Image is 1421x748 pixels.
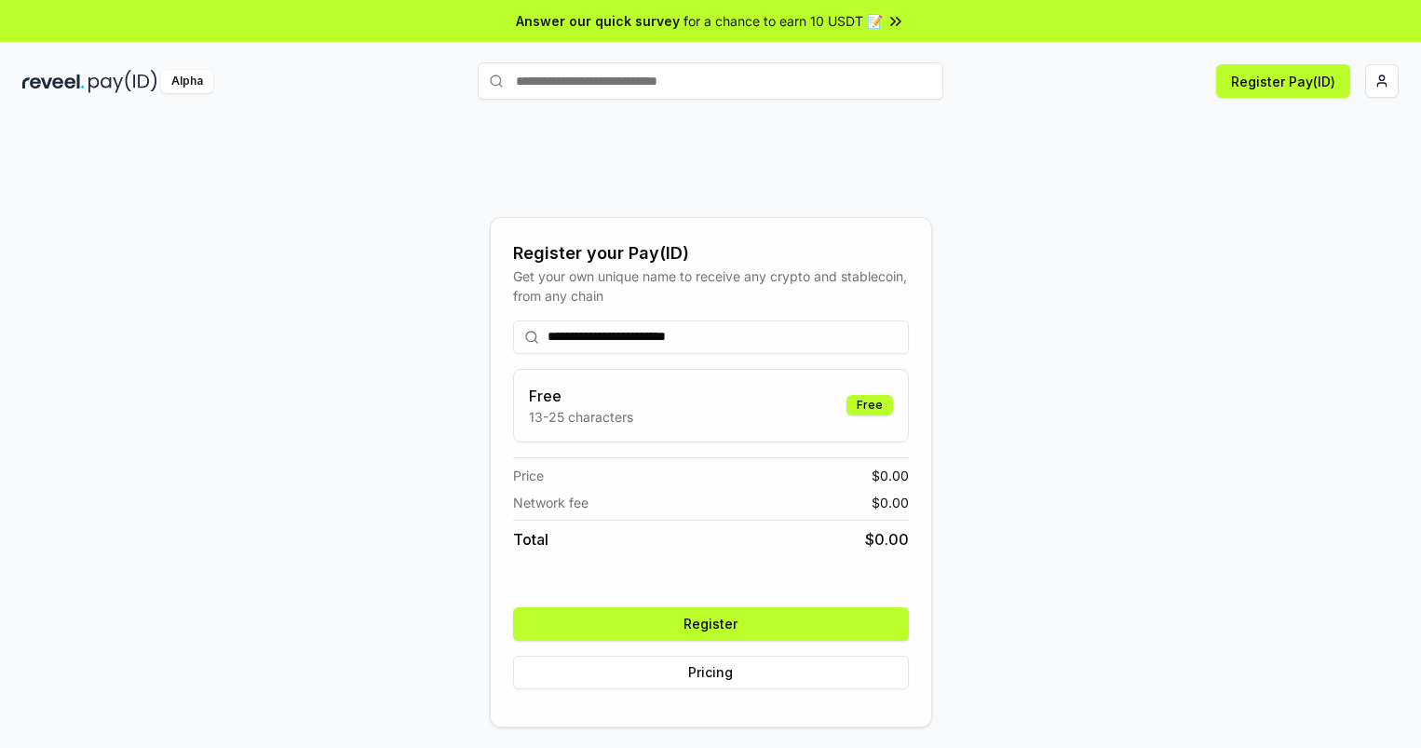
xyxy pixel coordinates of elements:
[513,240,909,266] div: Register your Pay(ID)
[513,466,544,485] span: Price
[513,656,909,689] button: Pricing
[865,528,909,551] span: $ 0.00
[529,385,633,407] h3: Free
[513,493,589,512] span: Network fee
[846,395,893,415] div: Free
[88,70,157,93] img: pay_id
[22,70,85,93] img: reveel_dark
[513,528,548,551] span: Total
[872,466,909,485] span: $ 0.00
[529,407,633,427] p: 13-25 characters
[513,607,909,641] button: Register
[1216,64,1350,98] button: Register Pay(ID)
[513,266,909,306] div: Get your own unique name to receive any crypto and stablecoin, from any chain
[683,11,883,31] span: for a chance to earn 10 USDT 📝
[872,493,909,512] span: $ 0.00
[161,70,213,93] div: Alpha
[516,11,680,31] span: Answer our quick survey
